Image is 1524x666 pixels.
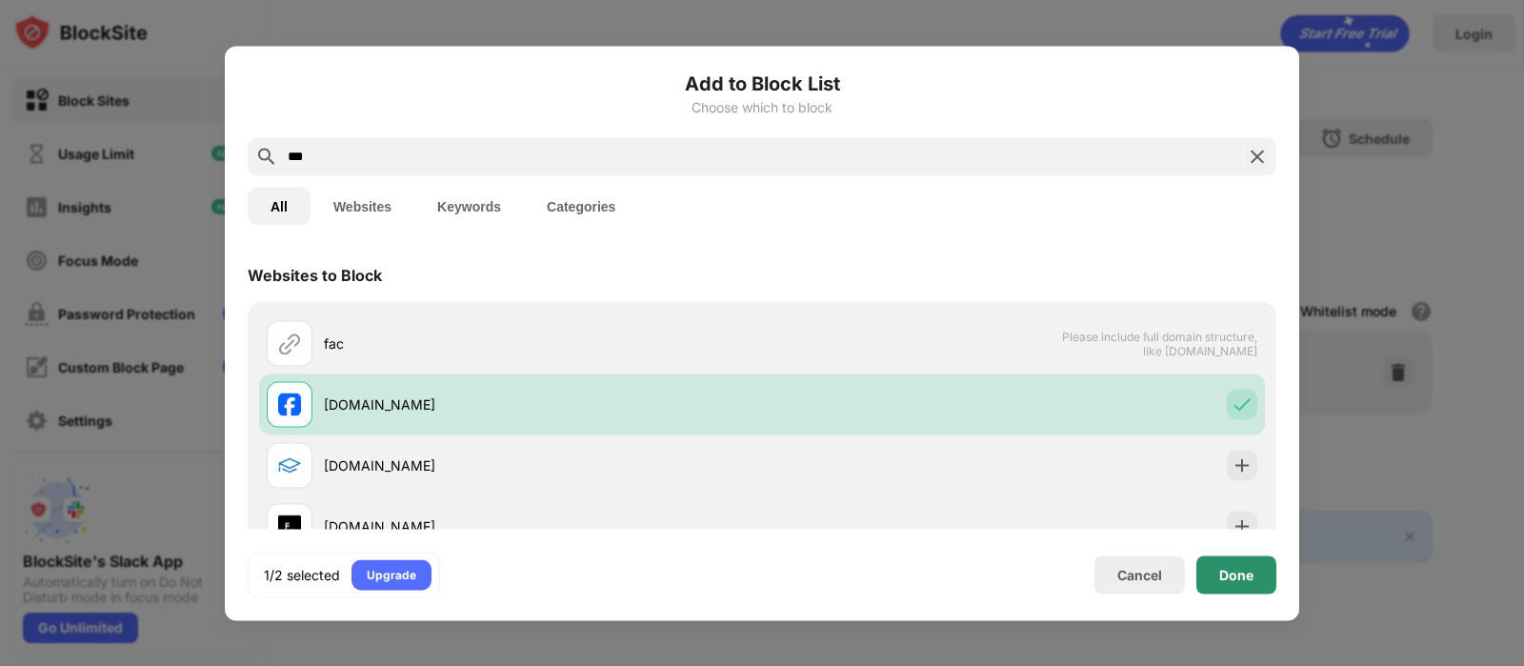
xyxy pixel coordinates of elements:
span: Please include full domain structure, like [DOMAIN_NAME] [1061,329,1257,357]
img: url.svg [278,332,301,354]
div: Upgrade [367,565,416,584]
div: Done [1219,567,1253,582]
img: search-close [1246,145,1269,168]
button: Categories [524,187,638,225]
div: Websites to Block [248,265,382,284]
img: favicons [278,515,301,537]
div: Choose which to block [248,99,1276,114]
div: [DOMAIN_NAME] [324,455,762,475]
div: [DOMAIN_NAME] [324,516,762,536]
div: [DOMAIN_NAME] [324,394,762,414]
div: fac [324,333,762,353]
button: Keywords [414,187,524,225]
div: Cancel [1117,567,1162,583]
img: favicons [278,454,301,476]
div: 1/2 selected [264,565,340,584]
img: search.svg [255,145,278,168]
button: All [248,187,311,225]
button: Websites [311,187,414,225]
h6: Add to Block List [248,69,1276,97]
img: favicons [278,393,301,415]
